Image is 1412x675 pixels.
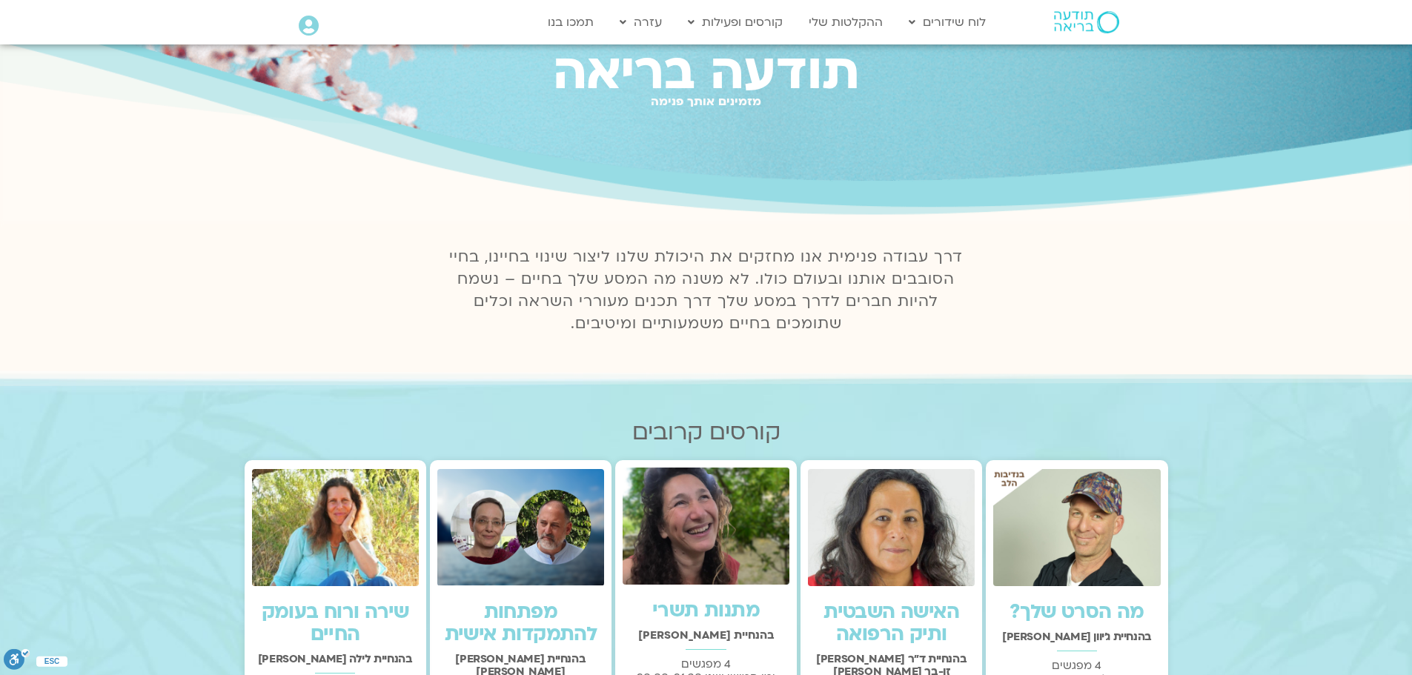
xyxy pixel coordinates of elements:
[623,629,789,642] h2: בהנחיית [PERSON_NAME]
[445,599,597,648] a: מפתחות להתמקדות אישית
[801,8,890,36] a: ההקלטות שלי
[540,8,601,36] a: תמכו בנו
[680,8,790,36] a: קורסים ופעילות
[652,597,760,624] a: מתנות תשרי
[245,419,1168,445] h2: קורסים קרובים
[823,599,959,648] a: האישה השבטית ותיק הרפואה
[1054,11,1119,33] img: תודעה בריאה
[612,8,669,36] a: עזרה
[262,599,409,648] a: שירה ורוח בעומק החיים
[252,653,419,665] h2: בהנחיית לילה [PERSON_NAME]
[1010,599,1144,625] a: מה הסרט שלך?
[993,631,1160,643] h2: בהנחיית ג'יוון [PERSON_NAME]
[901,8,993,36] a: לוח שידורים
[441,246,972,335] p: דרך עבודה פנימית אנו מחזקים את היכולת שלנו ליצור שינוי בחיינו, בחיי הסובבים אותנו ובעולם כולו. לא...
